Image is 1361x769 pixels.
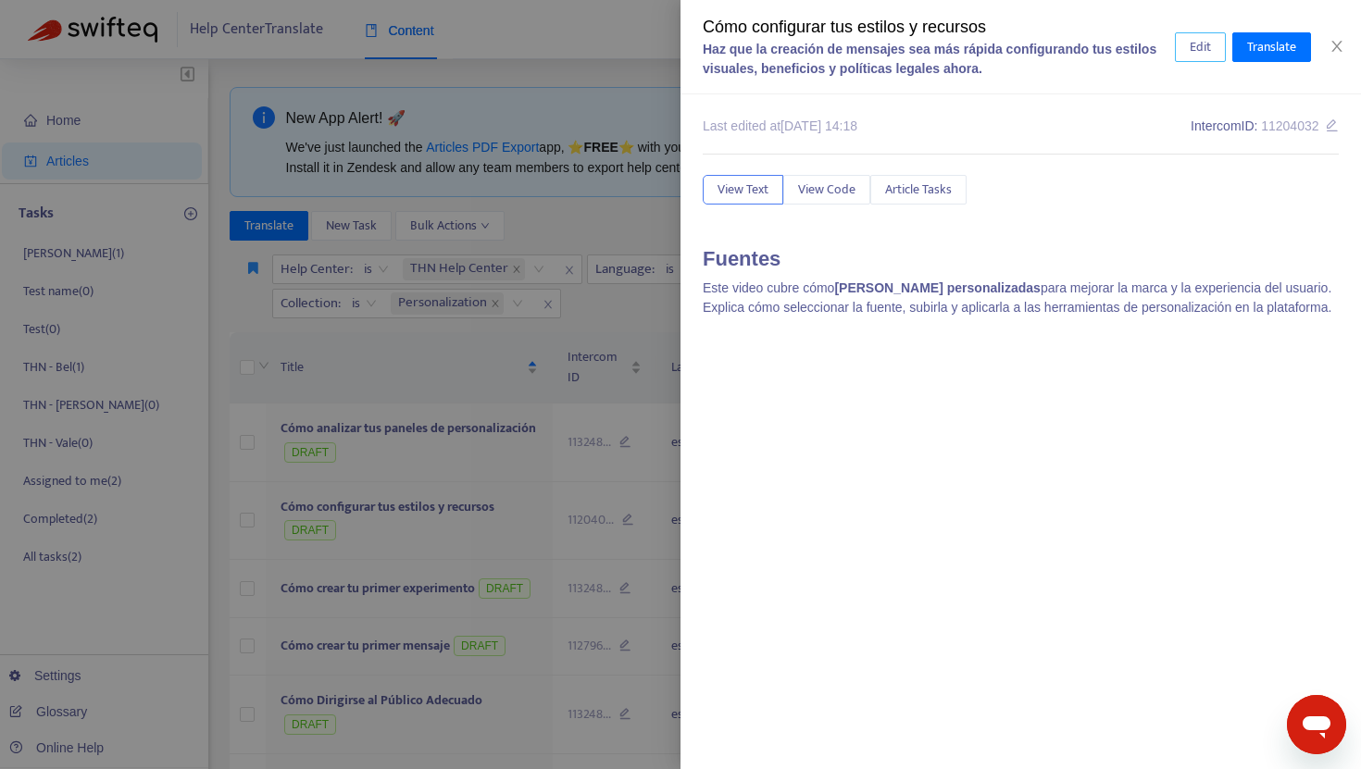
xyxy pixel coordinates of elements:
span: 11204032 [1261,118,1318,133]
div: Last edited at [DATE] 14:18 [703,117,857,136]
span: View Text [718,180,768,200]
button: Translate [1232,32,1311,62]
div: Haz que la creación de mensajes sea más rápida configurando tus estilos visuales, beneficios y po... [703,40,1175,79]
b: Fuentes [703,247,780,270]
button: Edit [1175,32,1226,62]
div: Intercom ID: [1191,117,1339,136]
span: Translate [1247,37,1296,57]
p: Este video cubre cómo para mejorar la marca y la experiencia del usuario. Explica cómo selecciona... [703,279,1339,317]
div: Cómo configurar tus estilos y recursos [703,15,1175,40]
span: View Code [798,180,855,200]
span: Edit [1190,37,1211,57]
button: View Text [703,175,783,205]
span: Article Tasks [885,180,952,200]
iframe: Button to launch messaging window [1287,695,1346,754]
span: close [1330,39,1344,54]
b: [PERSON_NAME] personalizadas [834,280,1041,295]
button: Close [1324,38,1350,56]
button: View Code [783,175,870,205]
button: Article Tasks [870,175,967,205]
